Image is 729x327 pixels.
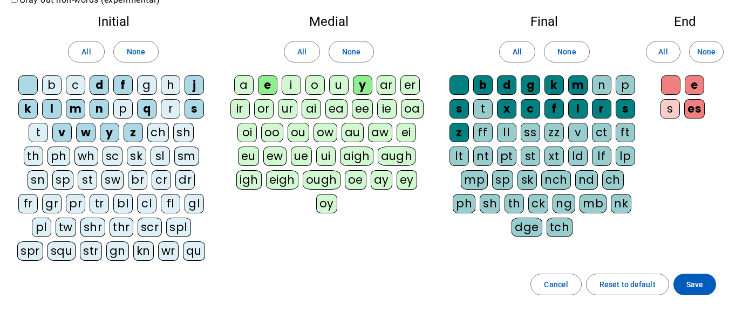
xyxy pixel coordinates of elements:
[544,123,564,142] div: zz
[521,123,540,142] div: ss
[47,241,76,261] div: squ
[303,170,340,190] div: ough
[449,99,469,119] div: s
[544,147,564,166] div: xt
[227,15,431,28] h2: Medial
[128,170,147,190] div: br
[18,194,38,213] div: fr
[616,75,635,95] div: p
[340,147,373,166] div: aigh
[305,75,325,95] div: o
[685,75,704,95] div: e
[377,99,397,119] div: ie
[499,41,535,62] button: All
[473,99,493,119] div: t
[497,123,516,142] div: ll
[80,241,102,261] div: str
[448,15,641,28] h2: Final
[521,99,540,119] div: c
[29,123,48,142] div: t
[616,99,635,119] div: s
[697,45,716,58] span: None
[616,147,635,166] div: lp
[42,99,62,119] div: l
[397,123,416,142] div: ei
[473,147,493,166] div: nt
[397,170,417,190] div: ey
[173,123,194,142] div: sh
[544,41,589,62] button: None
[553,194,575,213] div: ng
[673,274,716,295] button: Save
[325,99,348,119] div: ea
[42,75,62,95] div: b
[686,278,703,291] span: Save
[611,194,631,213] div: nk
[161,194,180,213] div: fl
[616,123,635,142] div: ft
[352,99,373,119] div: ee
[378,147,416,166] div: augh
[660,99,680,119] div: s
[127,147,146,166] div: sk
[658,45,667,58] span: All
[133,241,154,261] div: kn
[113,75,133,95] div: f
[314,123,337,142] div: ow
[236,170,262,190] div: igh
[544,99,564,119] div: f
[152,170,171,190] div: cr
[689,41,724,62] button: None
[461,170,488,190] div: mp
[52,123,72,142] div: v
[568,147,588,166] div: ld
[517,170,537,190] div: sk
[74,147,98,166] div: wh
[291,147,312,166] div: ue
[263,147,287,166] div: ew
[80,218,106,237] div: shr
[110,218,133,237] div: thr
[345,170,366,190] div: oe
[316,147,336,166] div: ui
[151,147,170,166] div: sl
[42,194,62,213] div: gr
[480,194,500,213] div: sh
[497,75,516,95] div: d
[497,99,516,119] div: x
[185,75,204,95] div: j
[52,170,73,190] div: sp
[161,99,180,119] div: r
[453,194,475,213] div: ph
[137,99,156,119] div: q
[161,75,180,95] div: h
[368,123,392,142] div: aw
[353,75,372,95] div: y
[138,218,162,237] div: scr
[302,99,321,119] div: ai
[684,99,705,119] div: es
[258,75,277,95] div: e
[254,99,274,119] div: or
[592,99,611,119] div: r
[183,241,205,261] div: qu
[288,123,309,142] div: ou
[18,99,38,119] div: k
[234,75,254,95] div: a
[100,123,119,142] div: y
[528,194,548,213] div: ck
[473,123,493,142] div: ff
[166,218,191,237] div: spl
[513,45,522,58] span: All
[261,123,283,142] div: oo
[282,75,301,95] div: i
[90,99,109,119] div: n
[278,99,297,119] div: ur
[342,45,360,58] span: None
[137,75,156,95] div: g
[47,147,70,166] div: ph
[541,170,571,190] div: nch
[658,15,712,28] h2: End
[175,170,195,190] div: dr
[512,218,542,237] div: dge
